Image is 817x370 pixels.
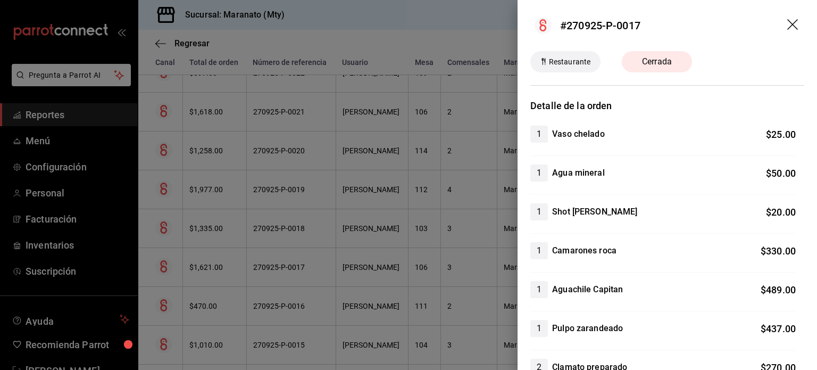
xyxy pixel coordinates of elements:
[636,55,678,68] span: Cerrada
[552,244,616,257] h4: Camarones roca
[530,244,548,257] span: 1
[766,207,796,218] span: $ 20.00
[761,323,796,334] span: $ 437.00
[761,245,796,257] span: $ 330.00
[530,205,548,218] span: 1
[530,98,804,113] h3: Detalle de la orden
[761,284,796,295] span: $ 489.00
[552,128,605,141] h4: Vaso chelado
[552,167,605,179] h4: Agua mineral
[552,205,637,218] h4: Shot [PERSON_NAME]
[766,129,796,140] span: $ 25.00
[552,283,623,296] h4: Aguachile Capitan
[545,56,595,68] span: Restaurante
[530,283,548,296] span: 1
[560,18,640,34] div: #270925-P-0017
[530,128,548,141] span: 1
[787,19,800,32] button: drag
[552,322,623,335] h4: Pulpo zarandeado
[766,168,796,179] span: $ 50.00
[530,167,548,179] span: 1
[530,322,548,335] span: 1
